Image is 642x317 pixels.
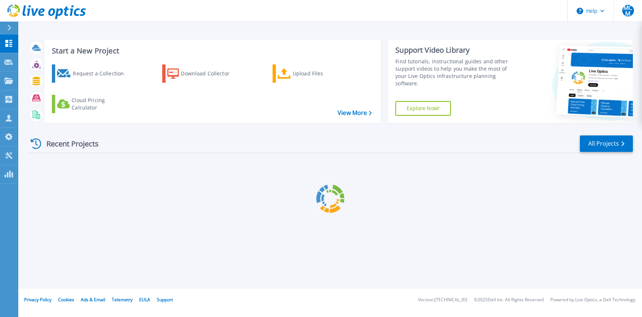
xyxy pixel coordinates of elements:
[58,297,74,303] a: Cookies
[73,66,131,81] div: Request a Collection
[181,66,239,81] div: Download Collector
[474,298,544,302] li: © 2025 Dell Inc. All Rights Reserved
[395,101,451,116] a: Explore Now!
[395,58,520,87] div: Find tutorials, instructional guides and other support videos to help you make the most of your L...
[395,45,520,55] div: Support Video Library
[162,64,244,83] a: Download Collector
[24,297,52,303] a: Privacy Policy
[580,135,633,152] a: All Projects
[293,66,351,81] div: Upload Files
[28,135,109,153] div: Recent Projects
[52,95,133,113] a: Cloud Pricing Calculator
[81,297,105,303] a: Ads & Email
[112,297,133,303] a: Telemetry
[338,109,372,116] a: View More
[139,297,150,303] a: EULA
[418,298,467,302] li: Version: [TECHNICAL_ID]
[52,64,133,83] a: Request a Collection
[550,298,635,302] li: Powered by Live Optics, a Dell Technology
[273,64,354,83] a: Upload Files
[72,97,130,111] div: Cloud Pricing Calculator
[622,5,634,16] span: MCM
[52,47,371,55] h3: Start a New Project
[157,297,173,303] a: Support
